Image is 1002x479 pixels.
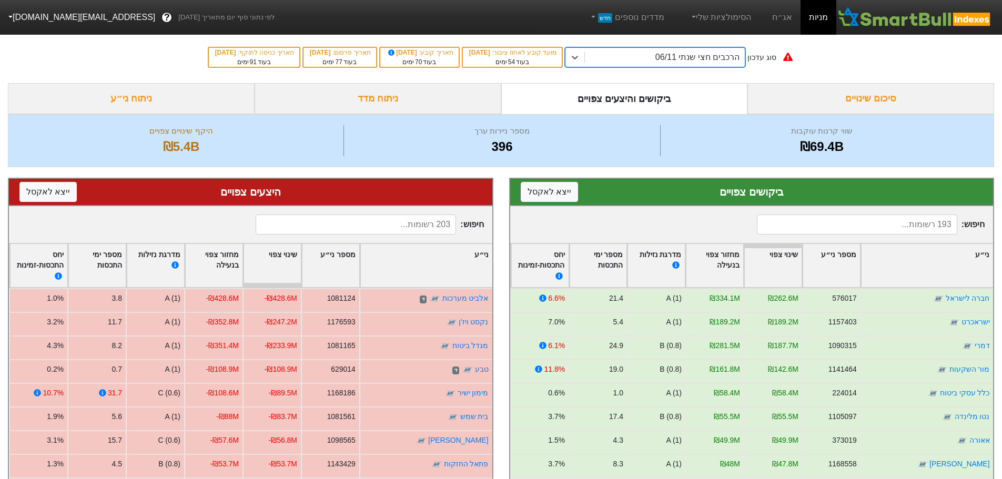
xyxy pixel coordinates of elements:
[265,317,297,328] div: -₪247.2M
[515,249,565,282] div: יחס התכסות-זמינות
[14,249,64,282] div: יחס התכסות-זמינות
[666,388,681,399] div: A (1)
[508,58,515,66] span: 54
[613,435,623,446] div: 4.3
[164,11,170,25] span: ?
[609,293,623,304] div: 21.4
[206,364,239,375] div: -₪108.9M
[112,340,122,351] div: 8.2
[937,365,947,375] img: tase link
[47,293,64,304] div: 1.0%
[387,49,419,56] span: [DATE]
[214,48,294,57] div: תאריך כניסה לתוקף :
[929,460,989,468] a: [PERSON_NAME]
[828,317,856,328] div: 1157403
[309,57,371,67] div: בעוד ימים
[269,411,297,422] div: -₪83.7M
[974,341,989,350] a: דמרי
[772,411,798,422] div: ₪55.5M
[244,244,301,288] div: Toggle SortBy
[458,389,489,397] a: מימון ישיר
[19,184,482,200] div: היצעים צפויים
[598,13,612,23] span: חדש
[832,293,856,304] div: 576017
[949,365,989,373] a: מור השקעות
[714,435,740,446] div: ₪49.9M
[210,458,239,470] div: -₪53.7M
[47,411,64,422] div: 1.9%
[768,364,798,375] div: ₪142.6M
[459,318,489,326] a: נקסט ויז'ן
[302,244,359,288] div: Toggle SortBy
[609,364,623,375] div: 19.0
[428,436,488,444] a: [PERSON_NAME]
[768,293,798,304] div: ₪262.6M
[627,244,685,288] div: Toggle SortBy
[360,244,492,288] div: Toggle SortBy
[108,435,122,446] div: 15.7
[347,125,657,137] div: מספר ניירות ערך
[327,293,356,304] div: 1081124
[255,83,501,114] div: ניתוח מדד
[112,411,122,422] div: 5.6
[158,388,180,399] div: C (0.6)
[832,435,856,446] div: 373019
[521,182,578,202] button: ייצא לאקסל
[165,364,180,375] div: A (1)
[548,411,565,422] div: 3.7%
[768,340,798,351] div: ₪187.7M
[945,294,989,302] a: חברה לישראל
[158,458,180,470] div: B (0.8)
[613,388,623,399] div: 1.0
[666,458,681,470] div: A (1)
[686,244,743,288] div: Toggle SortBy
[165,317,180,328] div: A (1)
[861,244,993,288] div: Toggle SortBy
[939,389,989,397] a: כלל עסקי ביטוח
[331,364,355,375] div: 629014
[961,318,989,326] a: ישראכרט
[309,48,371,57] div: תאריך פרסום :
[327,411,356,422] div: 1081561
[269,458,297,470] div: -₪53.7M
[768,317,798,328] div: ₪189.2M
[511,244,569,288] div: Toggle SortBy
[47,435,64,446] div: 3.1%
[663,125,980,137] div: שווי קרנות עוקבות
[452,341,489,350] a: מגדל ביטוח
[609,411,623,422] div: 17.4
[112,293,122,304] div: 3.8
[757,215,985,235] span: חיפוש :
[444,460,489,468] a: פתאל החזקות
[10,244,67,288] div: Toggle SortBy
[803,244,860,288] div: Toggle SortBy
[206,317,239,328] div: -₪352.8M
[585,7,669,28] a: מדדים נוספיםחדש
[447,318,457,328] img: tase link
[327,388,356,399] div: 1168186
[22,137,341,156] div: ₪5.4B
[416,436,427,446] img: tase link
[178,12,275,23] span: לפי נתוני סוף יום מתאריך [DATE]
[548,340,565,351] div: 6.1%
[954,412,989,421] a: נטו מלינדה
[206,388,239,399] div: -₪108.6M
[386,57,453,67] div: בעוד ימים
[415,58,422,66] span: 70
[112,458,122,470] div: 4.5
[710,340,740,351] div: ₪281.5M
[666,435,681,446] div: A (1)
[631,249,681,282] div: מדרגת נזילות
[327,458,356,470] div: 1143429
[420,295,427,304] span: ד
[442,294,489,302] a: אלביט מערכות
[666,293,681,304] div: A (1)
[47,317,64,328] div: 3.2%
[828,364,856,375] div: 1141464
[772,458,798,470] div: ₪47.8M
[127,244,184,288] div: Toggle SortBy
[828,458,856,470] div: 1168558
[47,458,64,470] div: 1.3%
[836,7,994,28] img: SmartBull
[216,411,239,422] div: -₪88M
